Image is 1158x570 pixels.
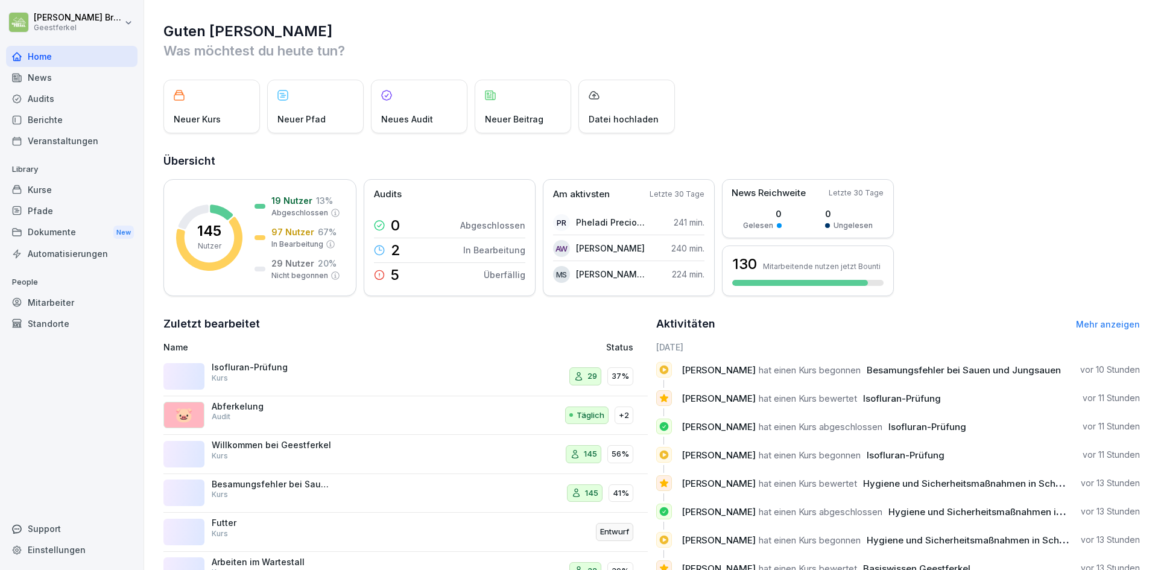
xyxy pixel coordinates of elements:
[6,130,138,151] div: Veranstaltungen
[671,242,704,255] p: 240 min.
[6,200,138,221] a: Pfade
[759,506,882,518] span: hat einen Kurs abgeschlossen
[834,220,873,231] p: Ungelesen
[271,226,314,238] p: 97 Nutzer
[863,393,941,404] span: Isofluran-Prüfung
[6,109,138,130] a: Berichte
[374,188,402,201] p: Audits
[163,315,648,332] h2: Zuletzt bearbeitet
[163,341,467,353] p: Name
[163,153,1140,169] h2: Übersicht
[163,513,648,552] a: FutterKursEntwurf
[6,518,138,539] div: Support
[6,539,138,560] a: Einstellungen
[6,292,138,313] a: Mitarbeiter
[619,410,629,422] p: +2
[759,534,861,546] span: hat einen Kurs begonnen
[825,207,873,220] p: 0
[175,404,193,426] p: 🐷
[34,24,122,32] p: Geestferkel
[600,526,629,538] p: Entwurf
[553,188,610,201] p: Am aktivsten
[391,268,399,282] p: 5
[212,518,332,528] p: Futter
[1083,449,1140,461] p: vor 11 Stunden
[584,448,597,460] p: 145
[1081,477,1140,489] p: vor 13 Stunden
[585,487,598,499] p: 145
[553,240,570,257] div: AW
[212,451,228,461] p: Kurs
[484,268,525,281] p: Überfällig
[212,479,332,490] p: Besamungsfehler bei Sauen und Jungsauen
[759,393,857,404] span: hat einen Kurs bewertet
[381,113,433,125] p: Neues Audit
[672,268,704,280] p: 224 min.
[212,440,332,451] p: Willkommen bei Geestferkel
[6,243,138,264] div: Automatisierungen
[1081,534,1140,546] p: vor 13 Stunden
[271,257,314,270] p: 29 Nutzer
[318,257,337,270] p: 20 %
[463,244,525,256] p: In Bearbeitung
[6,313,138,334] a: Standorte
[198,241,221,252] p: Nutzer
[212,373,228,384] p: Kurs
[212,411,230,422] p: Audit
[277,113,326,125] p: Neuer Pfad
[682,534,756,546] span: [PERSON_NAME]
[6,273,138,292] p: People
[732,254,757,274] h3: 130
[6,88,138,109] div: Audits
[759,449,861,461] span: hat einen Kurs begonnen
[650,189,704,200] p: Letzte 30 Tage
[212,401,332,412] p: Abferkelung
[682,478,756,489] span: [PERSON_NAME]
[316,194,333,207] p: 13 %
[6,221,138,244] a: DokumenteNew
[674,216,704,229] p: 241 min.
[867,449,944,461] span: Isofluran-Prüfung
[863,478,1147,489] span: Hygiene und Sicherheitsmaßnahmen in Schweinezuchtbetrieben
[212,557,332,568] p: Arbeiten im Wartestall
[759,421,882,432] span: hat einen Kurs abgeschlossen
[682,393,756,404] span: [PERSON_NAME]
[612,370,629,382] p: 37%
[163,357,648,396] a: Isofluran-PrüfungKurs2937%
[271,194,312,207] p: 19 Nutzer
[682,421,756,432] span: [PERSON_NAME]
[587,370,597,382] p: 29
[163,41,1140,60] p: Was möchtest du heute tun?
[6,179,138,200] a: Kurse
[391,243,400,258] p: 2
[318,226,337,238] p: 67 %
[656,341,1141,353] h6: [DATE]
[1083,392,1140,404] p: vor 11 Stunden
[613,487,629,499] p: 41%
[1081,505,1140,518] p: vor 13 Stunden
[163,396,648,435] a: 🐷AbferkelungAuditTäglich+2
[212,362,332,373] p: Isofluran-Prüfung
[682,449,756,461] span: [PERSON_NAME]
[759,364,861,376] span: hat einen Kurs begonnen
[743,220,773,231] p: Gelesen
[606,341,633,353] p: Status
[1080,364,1140,376] p: vor 10 Stunden
[576,268,645,280] p: [PERSON_NAME] [PERSON_NAME]
[682,364,756,376] span: [PERSON_NAME]
[113,226,134,239] div: New
[612,448,629,460] p: 56%
[589,113,659,125] p: Datei hochladen
[6,67,138,88] a: News
[485,113,543,125] p: Neuer Beitrag
[34,13,122,23] p: [PERSON_NAME] Bruns
[6,46,138,67] div: Home
[682,506,756,518] span: [PERSON_NAME]
[867,534,1151,546] span: Hygiene und Sicherheitsmaßnahmen in Schweinezuchtbetrieben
